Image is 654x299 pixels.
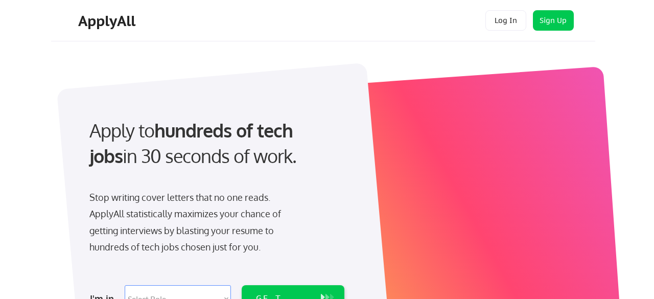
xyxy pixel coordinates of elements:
div: ApplyAll [78,12,138,30]
button: Sign Up [533,10,574,31]
div: Stop writing cover letters that no one reads. ApplyAll statistically maximizes your chance of get... [89,189,299,256]
strong: hundreds of tech jobs [89,119,297,167]
button: Log In [485,10,526,31]
div: Apply to in 30 seconds of work. [89,118,340,169]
